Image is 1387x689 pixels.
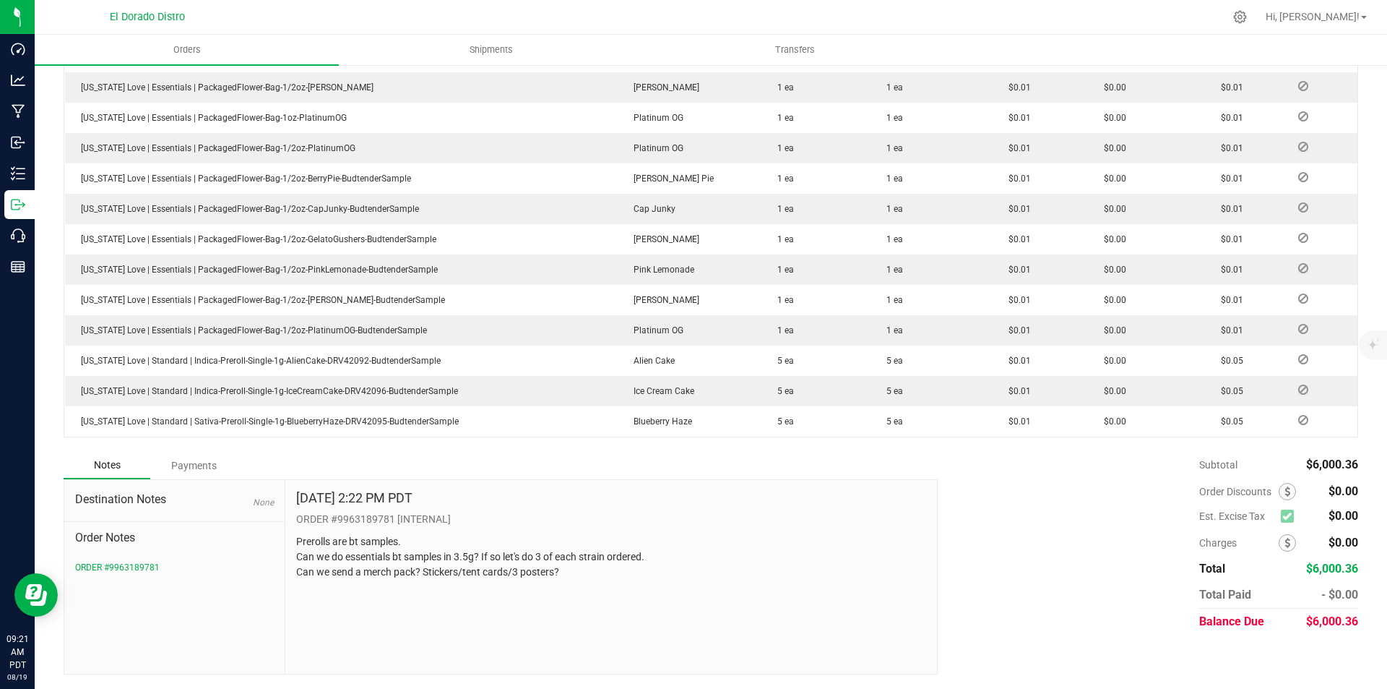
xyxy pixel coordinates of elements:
[1097,356,1126,366] span: $0.00
[75,561,160,574] button: ORDER #9963189781
[1292,416,1314,424] span: Reject Inventory
[74,325,427,335] span: [US_STATE] Love | Essentials | PackagedFlower-Bag-1/2oz-PlatinumOG-BudtenderSample
[879,174,903,184] span: 1 ea
[770,82,794,93] span: 1 ea
[1214,204,1243,214] span: $0.01
[74,295,445,305] span: [US_STATE] Love | Essentials | PackagedFlower-Bag-1/2oz-[PERSON_NAME]-BudtenderSample
[1328,536,1358,549] span: $0.00
[1199,588,1251,602] span: Total Paid
[879,113,903,123] span: 1 ea
[626,82,699,93] span: [PERSON_NAME]
[626,325,683,335] span: Platinum OG
[1321,588,1358,602] span: - $0.00
[11,260,25,274] inline-svg: Reports
[1214,174,1243,184] span: $0.01
[35,35,339,65] a: Orders
[110,11,185,23] span: El Dorado Distro
[1306,562,1358,575] span: $6,000.36
[1214,82,1243,93] span: $0.01
[1214,386,1243,396] span: $0.05
[626,143,683,153] span: Platinum OG
[1214,265,1243,275] span: $0.01
[626,174,714,184] span: [PERSON_NAME] Pie
[770,416,794,427] span: 5 ea
[626,265,694,275] span: Pink Lemonade
[1097,113,1126,123] span: $0.00
[770,204,794,214] span: 1 ea
[1097,386,1126,396] span: $0.00
[770,234,794,244] span: 1 ea
[339,35,643,65] a: Shipments
[1214,113,1243,123] span: $0.01
[1292,112,1314,121] span: Reject Inventory
[879,416,903,427] span: 5 ea
[74,356,441,366] span: [US_STATE] Love | Standard | Indica-Preroll-Single-1g-AlienCake-DRV42092-BudtenderSample
[7,633,28,672] p: 09:21 AM PDT
[1292,385,1314,394] span: Reject Inventory
[1199,486,1279,497] span: Order Discounts
[74,386,458,396] span: [US_STATE] Love | Standard | Indica-Preroll-Single-1g-IceCreamCake-DRV42096-BudtenderSample
[1001,356,1031,366] span: $0.01
[11,228,25,243] inline-svg: Call Center
[770,386,794,396] span: 5 ea
[1199,459,1237,471] span: Subtotal
[296,534,926,580] p: Prerolls are bt samples. Can we do essentials bt samples in 3.5g? If so let's do 3 of each strain...
[74,143,355,153] span: [US_STATE] Love | Essentials | PackagedFlower-Bag-1/2oz-PlatinumOG
[770,356,794,366] span: 5 ea
[74,265,438,275] span: [US_STATE] Love | Essentials | PackagedFlower-Bag-1/2oz-PinkLemonade-BudtenderSample
[1097,295,1126,305] span: $0.00
[879,204,903,214] span: 1 ea
[1214,416,1243,427] span: $0.05
[1097,82,1126,93] span: $0.00
[64,452,150,479] div: Notes
[1266,11,1360,22] span: Hi, [PERSON_NAME]!
[643,35,947,65] a: Transfers
[1097,143,1126,153] span: $0.00
[1292,325,1314,333] span: Reject Inventory
[879,295,903,305] span: 1 ea
[1292,355,1314,364] span: Reject Inventory
[1097,325,1126,335] span: $0.00
[1001,386,1031,396] span: $0.01
[1292,82,1314,90] span: Reject Inventory
[1199,562,1225,575] span: Total
[756,43,834,56] span: Transfers
[1001,204,1031,214] span: $0.01
[1097,204,1126,214] span: $0.00
[1328,509,1358,523] span: $0.00
[14,573,58,617] iframe: Resource center
[74,174,411,184] span: [US_STATE] Love | Essentials | PackagedFlower-Bag-1/2oz-BerryPie-BudtenderSample
[11,135,25,150] inline-svg: Inbound
[1001,143,1031,153] span: $0.01
[879,356,903,366] span: 5 ea
[154,43,220,56] span: Orders
[1292,203,1314,212] span: Reject Inventory
[296,512,926,527] p: ORDER #9963189781 [INTERNAL]
[879,82,903,93] span: 1 ea
[1292,173,1314,181] span: Reject Inventory
[1214,143,1243,153] span: $0.01
[626,416,692,427] span: Blueberry Haze
[1001,416,1031,427] span: $0.01
[11,104,25,119] inline-svg: Manufacturing
[1214,325,1243,335] span: $0.01
[11,73,25,87] inline-svg: Analytics
[626,204,675,214] span: Cap Junky
[75,491,274,508] span: Destination Notes
[1306,458,1358,471] span: $6,000.36
[450,43,532,56] span: Shipments
[1214,295,1243,305] span: $0.01
[770,143,794,153] span: 1 ea
[11,197,25,212] inline-svg: Outbound
[626,295,699,305] span: [PERSON_NAME]
[879,325,903,335] span: 1 ea
[1281,506,1300,526] span: Calculate excise tax
[770,295,794,305] span: 1 ea
[1306,615,1358,628] span: $6,000.36
[770,113,794,123] span: 1 ea
[150,453,237,479] div: Payments
[1199,615,1264,628] span: Balance Due
[1328,484,1358,498] span: $0.00
[74,416,459,427] span: [US_STATE] Love | Standard | Sativa-Preroll-Single-1g-BlueberryHaze-DRV42095-BudtenderSample
[1001,113,1031,123] span: $0.01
